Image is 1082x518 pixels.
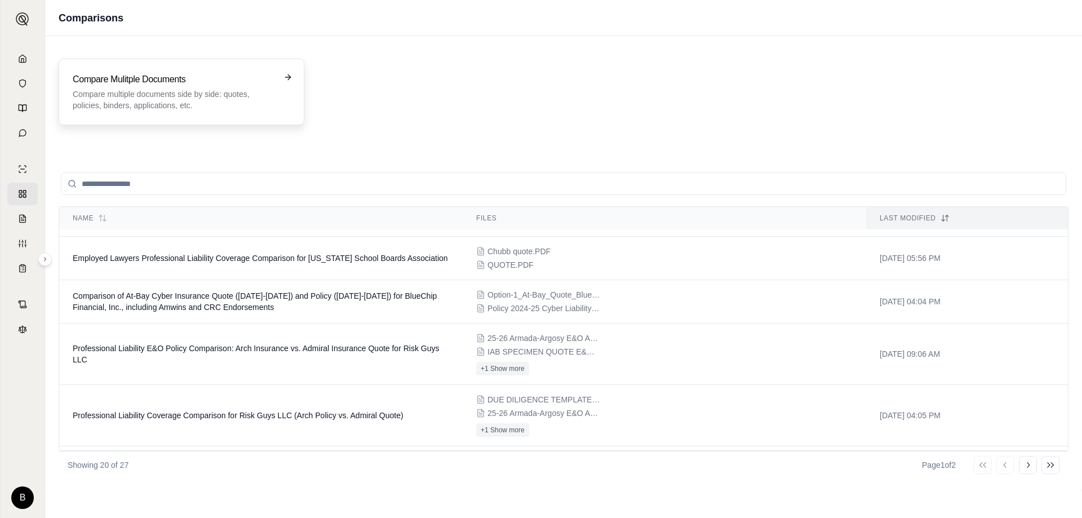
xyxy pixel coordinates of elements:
h3: Compare Mulitple Documents [73,73,274,86]
button: +1 Show more [476,362,529,375]
div: Last modified [880,214,1054,223]
span: Professional Liability E&O Policy Comparison: Arch Insurance vs. Admiral Insurance Quote for Risk... [73,344,440,364]
span: QUOTE.PDF [487,259,534,271]
h1: Comparisons [59,10,123,26]
img: Expand sidebar [16,12,29,26]
span: Option-1_At-Bay_Quote_BlueChip-Financial_-Inc..PDF [487,289,600,300]
div: B [11,486,34,509]
a: Contract Analysis [7,293,38,316]
span: Employed Lawyers Professional Liability Coverage Comparison for Oregon School Boards Association [73,254,448,263]
span: Professional Liability Coverage Comparison for Risk Guys LLC (Arch Policy vs. Admiral Quote) [73,411,403,420]
span: 25-26 Armada-Argosy E&O Arch Policy.PDF [487,408,600,419]
a: Coverage Table [7,257,38,280]
a: Policy Comparisons [7,183,38,205]
span: DUE DILIGENCE TEMPLATE.docx [487,394,600,405]
th: Files [463,207,866,230]
span: Chubb quote.PDF [487,246,551,257]
a: Documents Vault [7,72,38,95]
div: Name [73,214,449,223]
a: Home [7,47,38,70]
td: [DATE] 09:06 AM [866,324,1068,385]
td: [DATE] 05:35 PM [866,446,1068,508]
a: Chat [7,122,38,144]
td: [DATE] 04:05 PM [866,385,1068,446]
p: Compare multiple documents side by side: quotes, policies, binders, applications, etc. [73,88,274,111]
a: Single Policy [7,158,38,180]
td: [DATE] 04:04 PM [866,280,1068,324]
button: +1 Show more [476,423,529,437]
a: Custom Report [7,232,38,255]
button: Expand sidebar [38,253,52,266]
button: Expand sidebar [11,8,34,30]
a: Legal Search Engine [7,318,38,340]
a: Prompt Library [7,97,38,119]
span: 25-26 Armada-Argosy E&O Arch Policy.PDF [487,333,600,344]
div: Page 1 of 2 [922,459,956,471]
p: Showing 20 of 27 [68,459,128,471]
span: Policy 2024-25 Cyber Liability -- AtBay Specialty .PDF [487,303,600,314]
span: IAB SPECIMEN QUOTE E&O FORMS [05IE7S 001].PDF [487,346,600,357]
td: [DATE] 05:56 PM [866,237,1068,280]
a: Claim Coverage [7,207,38,230]
span: Comparison of At-Bay Cyber Insurance Quote (2025-2026) and Policy (2024-2025) for BlueChip Financ... [73,291,437,312]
